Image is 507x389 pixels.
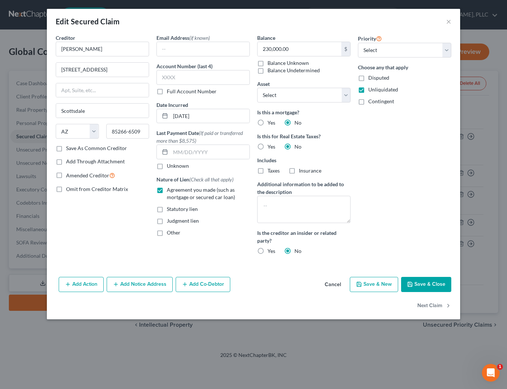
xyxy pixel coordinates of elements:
span: (if known) [189,35,210,41]
input: Apt, Suite, etc... [56,83,149,97]
label: Choose any that apply [358,63,451,71]
span: No [294,119,301,126]
label: Is this a mortgage? [257,108,351,116]
span: Other [167,229,180,236]
span: Creditor [56,35,75,41]
span: No [294,143,301,150]
span: Insurance [299,167,321,174]
input: 0.00 [258,42,341,56]
span: Yes [268,119,275,126]
span: Asset [257,81,270,87]
span: Judgment lien [167,218,199,224]
label: Add Through Attachment [66,158,125,165]
label: Last Payment Date [156,129,250,145]
button: Add Co-Debtor [176,277,230,292]
span: Unliquidated [368,86,398,93]
input: MM/DD/YYYY [170,145,249,159]
label: Additional information to be added to the description [257,180,351,196]
label: Balance Undetermined [268,67,320,74]
button: Cancel [319,278,347,292]
label: Is the creditor an insider or related party? [257,229,351,244]
span: Omit from Creditor Matrix [66,186,128,192]
span: Amended Creditor [66,172,109,178]
input: Enter address... [56,63,149,77]
label: Account Number (last 4) [156,62,213,70]
span: Agreement you made (such as mortgage or secured car loan) [167,187,235,200]
label: Save As Common Creditor [66,145,127,152]
input: Search creditor by name... [56,42,149,56]
label: Nature of Lien [156,176,234,183]
span: Disputed [368,74,389,81]
label: Includes [257,156,351,164]
span: No [294,248,301,254]
input: XXXX [156,70,250,85]
span: 1 [497,364,503,370]
span: Yes [268,248,275,254]
span: Taxes [268,167,280,174]
label: Balance [257,34,275,42]
button: Next Claim [417,298,451,313]
span: Contingent [368,98,394,104]
button: Add Action [59,277,104,292]
label: Full Account Number [167,88,217,95]
label: Priority [358,34,382,43]
label: Balance Unknown [268,59,309,67]
button: Add Notice Address [107,277,173,292]
label: Is this for Real Estate Taxes? [257,132,351,140]
label: Email Address [156,34,210,42]
button: Save & New [350,277,398,292]
button: × [446,17,451,26]
label: Date Incurred [156,101,188,109]
button: Save & Close [401,277,451,292]
label: Unknown [167,162,189,170]
input: Enter zip... [106,124,149,139]
div: Edit Secured Claim [56,16,120,27]
span: (If paid or transferred more than $8,575) [156,130,243,144]
div: $ [341,42,350,56]
span: (Check all that apply) [189,176,234,183]
iframe: Intercom live chat [482,364,500,382]
input: -- [157,42,249,56]
input: MM/DD/YYYY [170,109,249,123]
span: Statutory lien [167,206,198,212]
span: Yes [268,143,275,150]
input: Enter city... [56,104,149,118]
